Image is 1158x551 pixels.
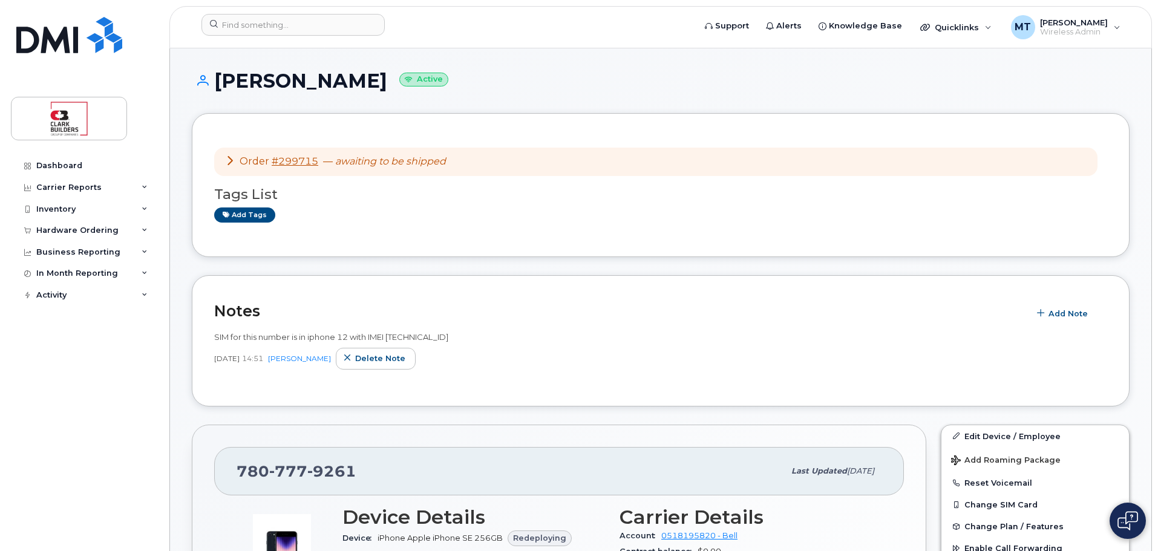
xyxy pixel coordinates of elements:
[355,353,405,364] span: Delete note
[240,155,269,167] span: Order
[214,207,275,223] a: Add tags
[269,462,307,480] span: 777
[951,455,1061,467] span: Add Roaming Package
[791,466,847,475] span: Last updated
[214,302,1023,320] h2: Notes
[847,466,874,475] span: [DATE]
[192,70,1130,91] h1: [PERSON_NAME]
[307,462,356,480] span: 9261
[941,472,1129,494] button: Reset Voicemail
[336,348,416,370] button: Delete note
[214,187,1107,202] h3: Tags List
[342,506,605,528] h3: Device Details
[964,522,1064,531] span: Change Plan / Features
[335,155,446,167] em: awaiting to be shipped
[620,531,661,540] span: Account
[214,332,448,342] span: SIM for this number is in iphone 12 with IMEI [TECHNICAL_ID]
[237,462,356,480] span: 780
[620,506,882,528] h3: Carrier Details
[513,532,566,544] span: Redeploying
[941,425,1129,447] a: Edit Device / Employee
[342,533,378,543] span: Device
[1117,511,1138,530] img: Open chat
[323,155,446,167] span: —
[941,494,1129,515] button: Change SIM Card
[1029,302,1098,324] button: Add Note
[214,353,240,364] span: [DATE]
[242,353,263,364] span: 14:51
[268,354,331,363] a: [PERSON_NAME]
[399,73,448,86] small: Active
[272,155,318,167] a: #299715
[941,515,1129,537] button: Change Plan / Features
[941,447,1129,472] button: Add Roaming Package
[661,531,738,540] a: 0518195820 - Bell
[1048,308,1088,319] span: Add Note
[378,533,503,543] span: iPhone Apple iPhone SE 256GB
